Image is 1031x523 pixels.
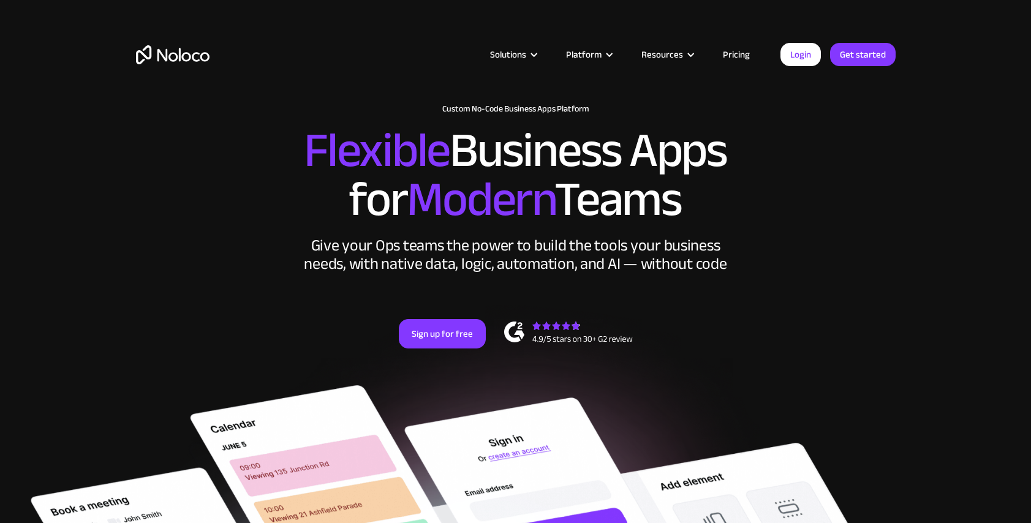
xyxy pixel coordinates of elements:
[475,47,551,62] div: Solutions
[708,47,765,62] a: Pricing
[399,319,486,348] a: Sign up for free
[301,236,730,273] div: Give your Ops teams the power to build the tools your business needs, with native data, logic, au...
[641,47,683,62] div: Resources
[136,45,210,64] a: home
[304,105,450,196] span: Flexible
[780,43,821,66] a: Login
[626,47,708,62] div: Resources
[136,126,896,224] h2: Business Apps for Teams
[830,43,896,66] a: Get started
[551,47,626,62] div: Platform
[407,154,554,245] span: Modern
[490,47,526,62] div: Solutions
[566,47,602,62] div: Platform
